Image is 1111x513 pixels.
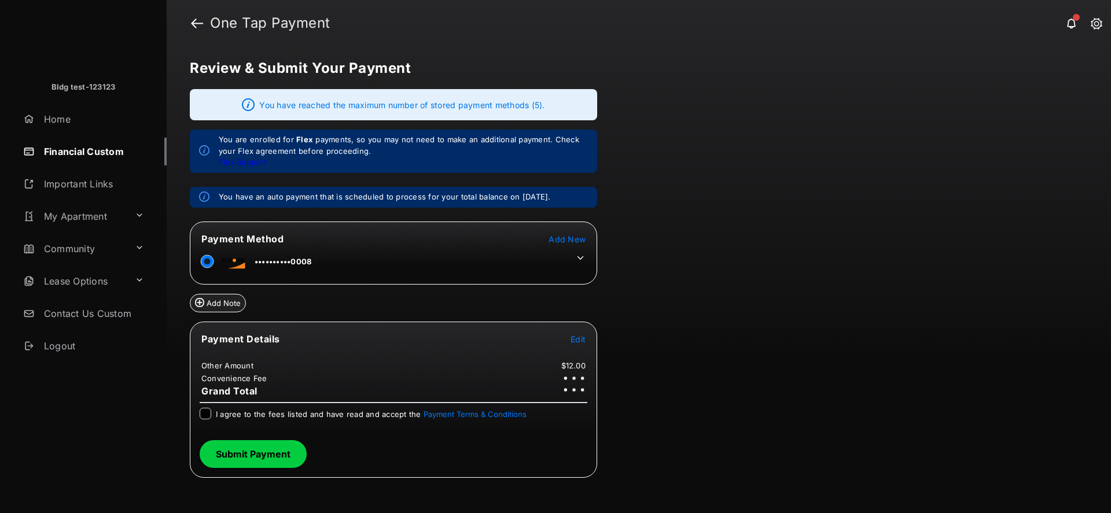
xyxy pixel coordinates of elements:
h5: Review & Submit Your Payment [190,61,1079,75]
em: You have an auto payment that is scheduled to process for your total balance on [DATE]. [219,191,551,203]
td: $12.00 [561,360,587,371]
button: Edit [571,333,586,345]
strong: One Tap Payment [210,16,330,30]
a: Financial Custom [19,138,167,165]
td: Other Amount [201,360,254,371]
span: Payment Method [201,233,284,245]
p: Bldg test-123123 [51,82,116,93]
span: Grand Total [201,385,257,397]
div: You have reached the maximum number of stored payment methods (5). [190,89,597,120]
span: Edit [571,334,586,344]
strong: Flex [296,135,313,144]
a: Lease Options [19,267,130,295]
a: Flex Support [219,157,266,167]
button: I agree to the fees listed and have read and accept the [424,409,527,419]
a: Logout [19,332,167,360]
a: Home [19,105,167,133]
span: Payment Details [201,333,280,345]
td: Convenience Fee [201,373,268,383]
span: ••••••••••0008 [255,257,311,266]
button: Add New [549,233,586,245]
button: Add Note [190,294,246,312]
a: Contact Us Custom [19,300,167,327]
span: Add New [549,234,586,244]
em: You are enrolled for payments, so you may not need to make an additional payment. Check your Flex... [219,134,588,168]
a: Community [19,235,130,263]
a: Important Links [19,170,149,198]
button: Submit Payment [200,440,307,468]
span: I agree to the fees listed and have read and accept the [216,409,527,419]
a: My Apartment [19,202,130,230]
